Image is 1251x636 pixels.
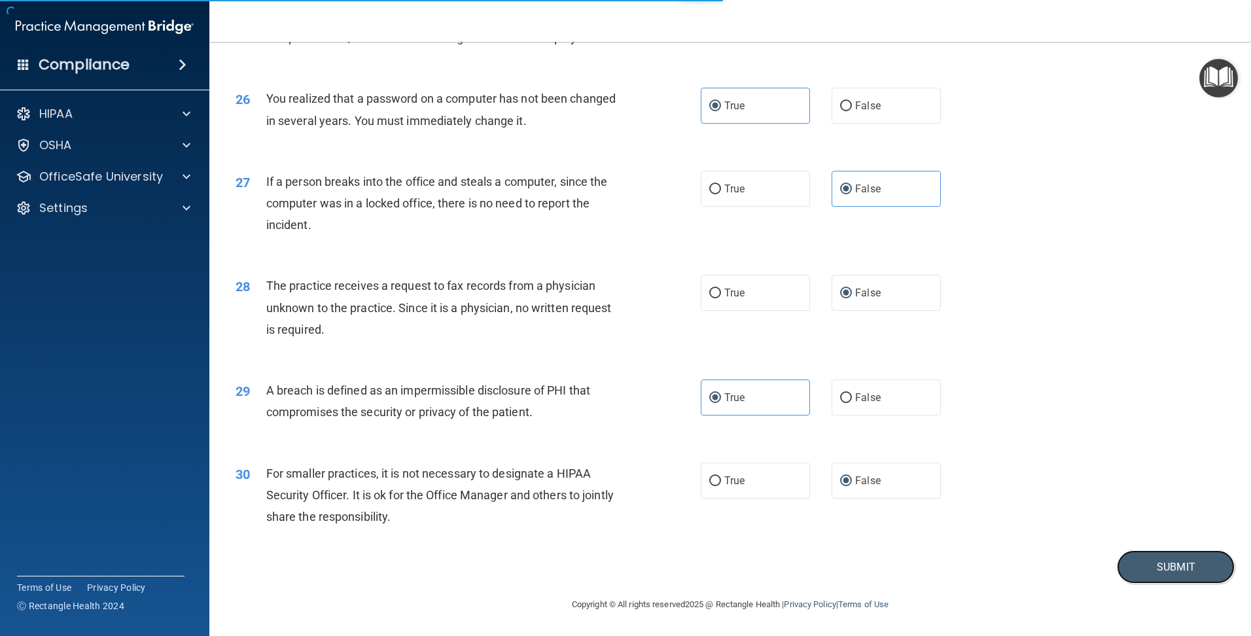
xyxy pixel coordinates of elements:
[838,599,889,609] a: Terms of Use
[709,393,721,403] input: True
[236,467,250,482] span: 30
[709,185,721,194] input: True
[16,200,190,216] a: Settings
[236,175,250,190] span: 27
[1186,546,1235,595] iframe: Drift Widget Chat Controller
[1199,59,1238,97] button: Open Resource Center
[17,599,124,612] span: Ⓒ Rectangle Health 2024
[266,467,614,523] span: For smaller practices, it is not necessary to designate a HIPAA Security Officer. It is ok for th...
[17,581,71,594] a: Terms of Use
[87,581,146,594] a: Privacy Policy
[236,279,250,294] span: 28
[266,175,608,232] span: If a person breaks into the office and steals a computer, since the computer was in a locked offi...
[16,14,194,40] img: PMB logo
[840,476,852,486] input: False
[840,185,852,194] input: False
[39,169,163,185] p: OfficeSafe University
[16,169,190,185] a: OfficeSafe University
[724,99,745,112] span: True
[724,391,745,404] span: True
[855,391,881,404] span: False
[855,183,881,195] span: False
[266,279,612,336] span: The practice receives a request to fax records from a physician unknown to the practice. Since it...
[709,476,721,486] input: True
[724,183,745,195] span: True
[236,383,250,399] span: 29
[855,474,881,487] span: False
[1117,550,1235,584] button: Submit
[784,599,836,609] a: Privacy Policy
[491,584,969,626] div: Copyright © All rights reserved 2025 @ Rectangle Health | |
[39,137,72,153] p: OSHA
[724,474,745,487] span: True
[855,287,881,299] span: False
[840,101,852,111] input: False
[236,92,250,107] span: 26
[840,393,852,403] input: False
[266,92,616,127] span: You realized that a password on a computer has not been changed in several years. You must immedi...
[724,287,745,299] span: True
[16,106,190,122] a: HIPAA
[39,200,88,216] p: Settings
[39,56,130,74] h4: Compliance
[840,289,852,298] input: False
[39,106,73,122] p: HIPAA
[709,289,721,298] input: True
[855,99,881,112] span: False
[16,137,190,153] a: OSHA
[709,101,721,111] input: True
[266,383,590,419] span: A breach is defined as an impermissible disclosure of PHI that compromises the security or privac...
